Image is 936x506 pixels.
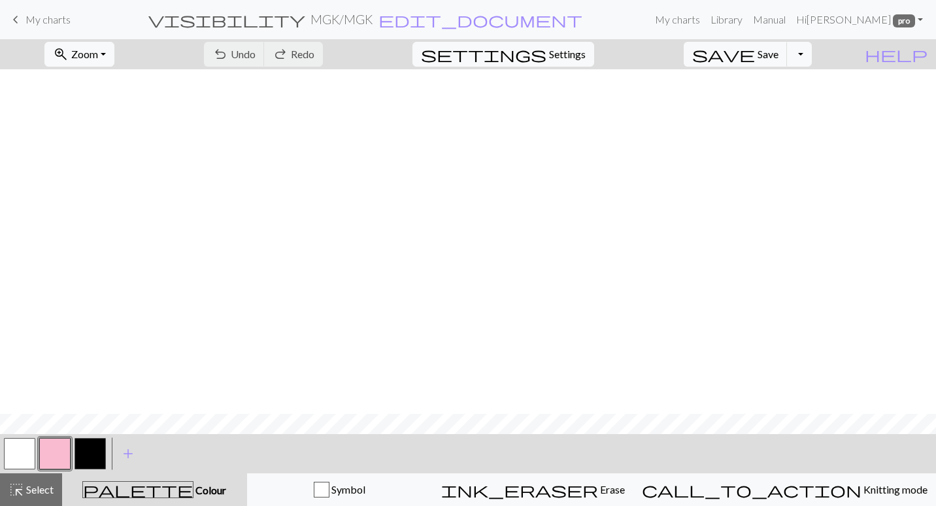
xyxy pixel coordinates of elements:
[861,483,928,496] span: Knitting mode
[247,473,433,506] button: Symbol
[791,7,928,33] a: Hi[PERSON_NAME] pro
[120,445,136,463] span: add
[893,14,915,27] span: pro
[748,7,791,33] a: Manual
[71,48,98,60] span: Zoom
[684,42,788,67] button: Save
[25,13,71,25] span: My charts
[329,483,365,496] span: Symbol
[53,45,69,63] span: zoom_in
[8,8,71,31] a: My charts
[692,45,755,63] span: save
[549,46,586,62] span: Settings
[598,483,625,496] span: Erase
[421,45,546,63] span: settings
[44,42,114,67] button: Zoom
[633,473,936,506] button: Knitting mode
[310,12,373,27] h2: MGK / MGK
[642,481,861,499] span: call_to_action
[441,481,598,499] span: ink_eraser
[865,45,928,63] span: help
[8,481,24,499] span: highlight_alt
[24,483,54,496] span: Select
[433,473,633,506] button: Erase
[412,42,594,67] button: SettingsSettings
[758,48,778,60] span: Save
[8,10,24,29] span: keyboard_arrow_left
[705,7,748,33] a: Library
[421,46,546,62] i: Settings
[62,473,247,506] button: Colour
[650,7,705,33] a: My charts
[378,10,582,29] span: edit_document
[148,10,305,29] span: visibility
[193,484,226,496] span: Colour
[83,481,193,499] span: palette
